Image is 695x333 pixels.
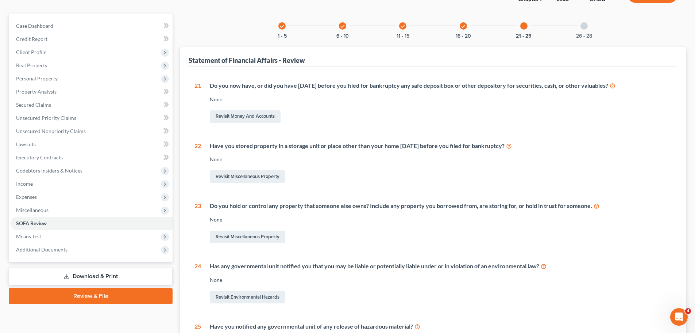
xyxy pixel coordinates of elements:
span: Client Profile [16,49,46,55]
a: Revisit Environmental Hazards [210,291,285,303]
span: Additional Documents [16,246,67,253]
div: Have you notified any governmental unit of any release of hazardous material? [210,322,672,331]
iframe: Intercom live chat [670,308,688,326]
div: Do you hold or control any property that someone else owns? Include any property you borrowed fro... [210,202,672,210]
i: check [340,24,345,29]
span: Codebtors Insiders & Notices [16,167,82,174]
span: Executory Contracts [16,154,63,160]
span: Property Analysis [16,88,57,95]
div: None [210,96,672,103]
a: Unsecured Priority Claims [10,111,173,125]
i: check [400,24,405,29]
a: Executory Contracts [10,151,173,164]
button: 1 - 5 [278,34,287,39]
i: check [461,24,466,29]
span: Expenses [16,194,37,200]
a: Case Dashboard [10,19,173,33]
div: None [210,156,672,163]
a: Unsecured Nonpriority Claims [10,125,173,138]
span: Case Dashboard [16,23,53,29]
a: Revisit Miscellaneous Property [210,170,285,183]
div: 22 [194,142,201,185]
div: 23 [194,202,201,245]
span: Means Test [16,233,41,239]
i: check [279,24,285,29]
a: Property Analysis [10,85,173,98]
span: Real Property [16,62,47,68]
a: Revisit Money and Accounts [210,110,281,123]
div: None [210,216,672,223]
div: Has any governmental unit notified you that you may be liable or potentially liable under or in v... [210,262,672,270]
button: 26 - 28 [576,34,592,39]
a: Credit Report [10,33,173,46]
a: Revisit Miscellaneous Property [210,231,285,243]
span: Personal Property [16,75,58,82]
div: None [210,276,672,284]
div: Have you stored property in a storage unit or place other than your home [DATE] before you filed ... [210,142,672,150]
span: Unsecured Nonpriority Claims [16,128,86,134]
span: Secured Claims [16,102,51,108]
button: 16 - 20 [456,34,471,39]
a: Secured Claims [10,98,173,111]
span: Miscellaneous [16,207,49,213]
button: 21 - 25 [516,34,532,39]
span: Unsecured Priority Claims [16,115,76,121]
div: Do you now have, or did you have [DATE] before you filed for bankruptcy any safe deposit box or o... [210,82,672,90]
a: Download & Print [9,268,173,285]
span: 4 [685,308,691,314]
div: 24 [194,262,201,305]
span: SOFA Review [16,220,47,226]
button: 11 - 15 [397,34,409,39]
div: 21 [194,82,201,124]
button: 6 - 10 [336,34,349,39]
a: Lawsuits [10,138,173,151]
span: Lawsuits [16,141,36,147]
a: Review & File [9,288,173,304]
span: Credit Report [16,36,47,42]
div: Statement of Financial Affairs - Review [189,56,305,65]
span: Income [16,181,33,187]
a: SOFA Review [10,217,173,230]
